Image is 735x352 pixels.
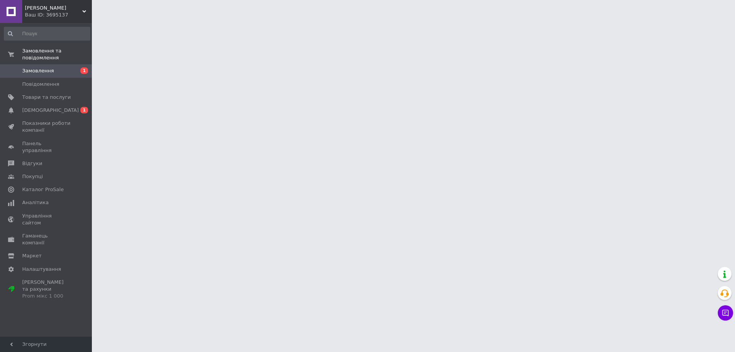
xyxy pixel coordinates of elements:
span: Аналітика [22,199,49,206]
span: 1 [80,107,88,113]
span: Відгуки [22,160,42,167]
span: Гаманець компанії [22,232,71,246]
span: [PERSON_NAME] та рахунки [22,279,71,300]
div: Ваш ID: 3695137 [25,11,92,18]
span: Замовлення [22,67,54,74]
span: 1 [80,67,88,74]
div: Prom мікс 1 000 [22,293,71,300]
span: Панель управління [22,140,71,154]
span: Товари та послуги [22,94,71,101]
input: Пошук [4,27,90,41]
span: Покупці [22,173,43,180]
span: Ірен [25,5,82,11]
span: Каталог ProSale [22,186,64,193]
span: [DEMOGRAPHIC_DATA] [22,107,79,114]
span: Показники роботи компанії [22,120,71,134]
span: Налаштування [22,266,61,273]
span: Повідомлення [22,81,59,88]
button: Чат з покупцем [718,305,733,321]
span: Замовлення та повідомлення [22,47,92,61]
span: Маркет [22,252,42,259]
span: Управління сайтом [22,213,71,226]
